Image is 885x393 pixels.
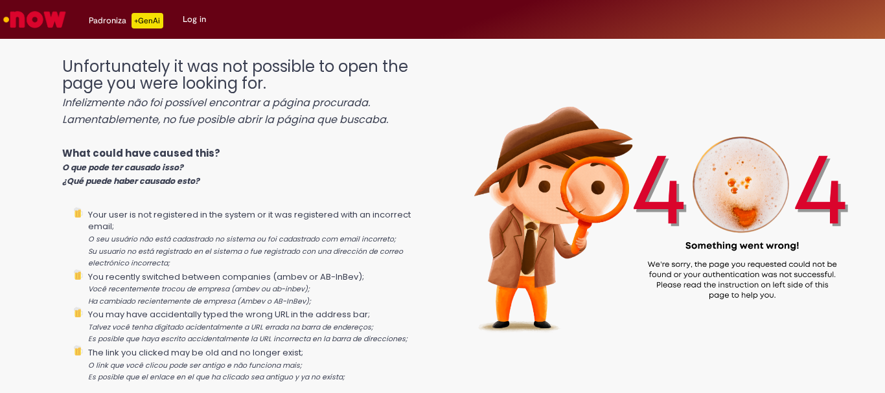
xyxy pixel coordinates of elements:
i: Ha cambiado recientemente de empresa (Ambev o AB-InBev); [88,297,311,306]
i: Você recentemente trocou de empresa (ambev ou ab-inbev); [88,284,310,294]
li: Your user is not registered in the system or it was registered with an incorrect email; [88,207,433,269]
img: 404_ambev_new.png [432,45,885,361]
div: Padroniza [89,13,163,28]
i: Infelizmente não foi possível encontrar a página procurada. [62,95,370,110]
i: Es posible que el enlace en el que ha clicado sea antiguo y ya no exista; [88,372,345,382]
i: Su usuario no está registrado en el sistema o fue registrado con una dirección de correo electrón... [88,247,403,269]
i: O seu usuário não está cadastrado no sistema ou foi cadastrado com email incorreto; [88,234,396,244]
p: +GenAi [132,13,163,28]
i: O link que você clicou pode ser antigo e não funciona mais; [88,361,302,370]
i: ¿Qué puede haber causado esto? [62,175,200,186]
i: Talvez você tenha digitado acidentalmente a URL errada na barra de endereços; [88,322,373,332]
p: What could have caused this? [62,146,433,188]
i: Lamentablemente, no fue posible abrir la página que buscaba. [62,112,388,127]
li: You recently switched between companies (ambev or AB-InBev); [88,269,433,308]
i: Es posible que haya escrito accidentalmente la URL incorrecta en la barra de direcciones; [88,334,408,344]
i: O que pode ter causado isso? [62,162,183,173]
li: The link you clicked may be old and no longer exist; [88,345,433,383]
li: You may have accidentally typed the wrong URL in the address bar; [88,307,433,345]
h1: Unfortunately it was not possible to open the page you were looking for. [62,58,433,127]
img: ServiceNow [1,6,68,32]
